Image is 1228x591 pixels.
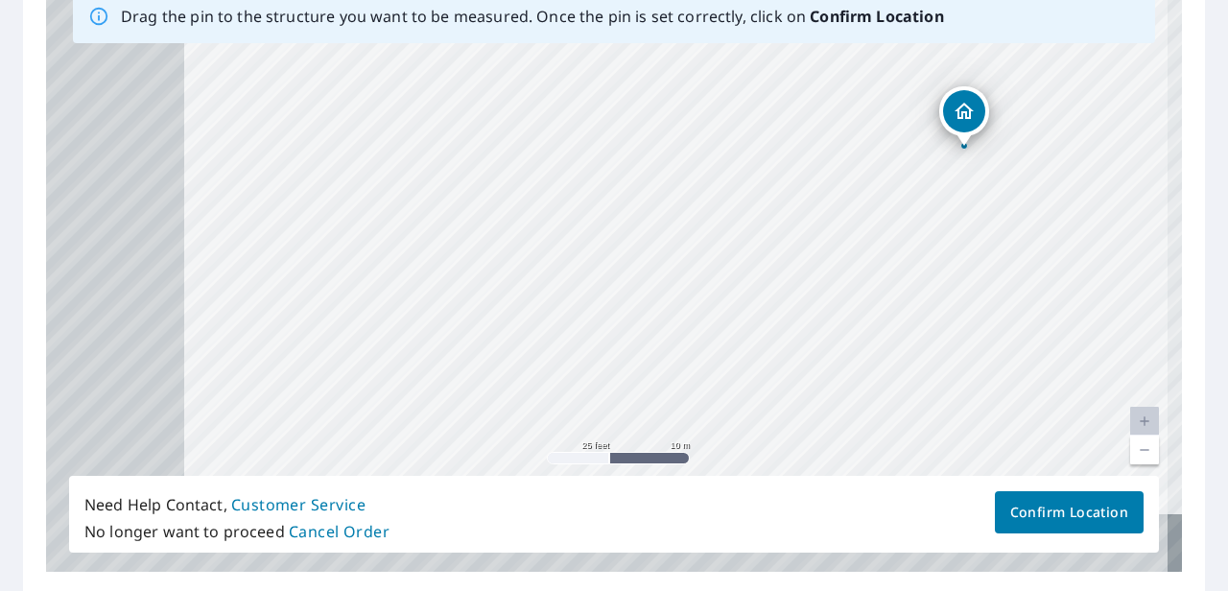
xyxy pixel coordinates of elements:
button: Cancel Order [289,518,390,545]
p: No longer want to proceed [84,518,390,545]
a: Current Level 20, Zoom Out [1130,436,1159,464]
p: Need Help Contact, [84,491,390,518]
button: Confirm Location [995,491,1144,533]
button: Customer Service [231,491,366,518]
span: Confirm Location [1010,501,1128,525]
p: Drag the pin to the structure you want to be measured. Once the pin is set correctly, click on [121,5,944,28]
div: Dropped pin, building 1, Residential property, 100 1st St Longdale, OK 73755 [939,86,989,146]
a: Current Level 20, Zoom In Disabled [1130,407,1159,436]
b: Confirm Location [810,6,943,27]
